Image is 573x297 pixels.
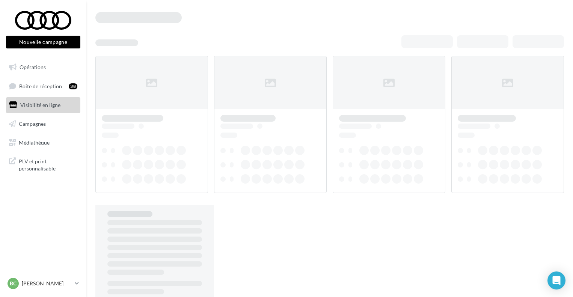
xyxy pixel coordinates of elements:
a: Médiathèque [5,135,82,151]
div: Open Intercom Messenger [547,271,565,289]
span: Boîte de réception [19,83,62,89]
a: BC [PERSON_NAME] [6,276,80,291]
span: Opérations [20,64,46,70]
span: BC [10,280,17,287]
span: Médiathèque [19,139,50,145]
a: Campagnes [5,116,82,132]
span: PLV et print personnalisable [19,156,77,172]
span: Campagnes [19,121,46,127]
button: Nouvelle campagne [6,36,80,48]
a: PLV et print personnalisable [5,153,82,175]
a: Visibilité en ligne [5,97,82,113]
span: Visibilité en ligne [20,102,60,108]
p: [PERSON_NAME] [22,280,72,287]
a: Boîte de réception38 [5,78,82,94]
div: 38 [69,83,77,89]
a: Opérations [5,59,82,75]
